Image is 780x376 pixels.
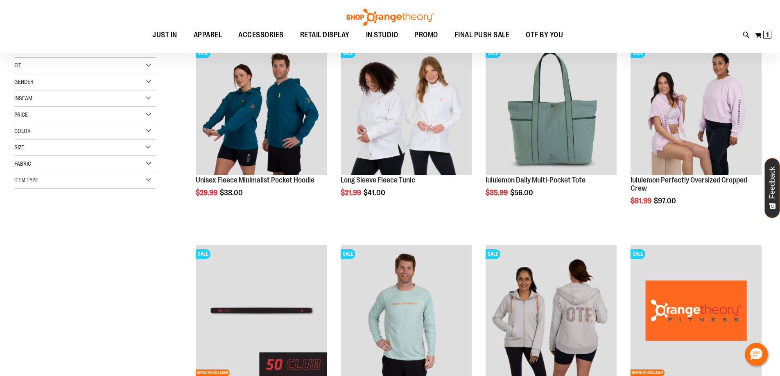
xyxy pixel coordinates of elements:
[631,197,653,205] span: $81.99
[196,48,210,58] span: SALE
[196,249,210,259] span: SALE
[238,26,284,44] span: ACCESSORIES
[230,26,292,45] a: ACCESSORIES
[341,245,472,376] img: Main Image of 1457095
[446,26,518,44] a: FINAL PUSH SALE
[414,26,438,44] span: PROMO
[196,369,230,376] span: NETWORK EXCLUSIVE
[486,48,500,58] span: SALE
[745,343,768,366] button: Hello, have a question? Let’s chat.
[341,189,362,197] span: $21.99
[341,44,472,176] a: Product image for Fleece Long SleeveSALE
[14,160,31,167] span: Fabric
[631,44,762,176] a: lululemon Perfectly Oversized Cropped CrewSALE
[14,79,34,85] span: Gender
[185,26,231,45] a: APPAREL
[526,26,563,44] span: OTF BY YOU
[626,40,766,225] div: product
[292,26,358,45] a: RETAIL DISPLAY
[14,62,21,69] span: Fit
[631,249,645,259] span: SALE
[14,95,32,101] span: Inseam
[631,176,747,192] a: lululemon Perfectly Oversized Cropped Crew
[764,158,780,218] button: Feedback - Show survey
[486,189,509,197] span: $35.99
[14,111,28,118] span: Price
[345,9,435,26] img: Shop Orangetheory
[366,26,398,44] span: IN STUDIO
[631,48,645,58] span: SALE
[220,189,244,197] span: $38.00
[454,26,510,44] span: FINAL PUSH SALE
[152,26,177,44] span: JUST IN
[196,44,327,175] img: Unisex Fleece Minimalist Pocket Hoodie
[14,128,31,134] span: Color
[631,245,762,376] img: Product image for Promo Flag Orange
[14,177,38,183] span: Item Type
[631,369,665,376] span: NETWORK EXCLUSIVE
[486,44,617,176] a: lululemon Daily Multi-Pocket ToteSALE
[196,245,327,376] img: Main View of 2024 50 Club OTBeat Band
[769,167,776,199] span: Feedback
[300,26,350,44] span: RETAIL DISPLAY
[510,189,534,197] span: $56.00
[194,26,222,44] span: APPAREL
[631,44,762,175] img: lululemon Perfectly Oversized Cropped Crew
[486,245,617,376] img: Main Image of 1457091
[341,249,355,259] span: SALE
[766,31,769,39] span: 1
[654,197,677,205] span: $97.00
[486,249,500,259] span: SALE
[406,26,446,45] a: PROMO
[482,40,621,218] div: product
[144,26,185,45] a: JUST IN
[486,44,617,175] img: lululemon Daily Multi-Pocket Tote
[341,48,355,58] span: SALE
[192,40,331,218] div: product
[14,144,24,151] span: Size
[341,44,472,175] img: Product image for Fleece Long Sleeve
[337,40,476,218] div: product
[358,26,407,45] a: IN STUDIO
[196,176,314,184] a: Unisex Fleece Minimalist Pocket Hoodie
[486,176,586,184] a: lululemon Daily Multi-Pocket Tote
[364,189,387,197] span: $41.00
[196,189,219,197] span: $29.99
[196,44,327,176] a: Unisex Fleece Minimalist Pocket HoodieSALE
[518,26,571,45] a: OTF BY YOU
[341,176,415,184] a: Long Sleeve Fleece Tunic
